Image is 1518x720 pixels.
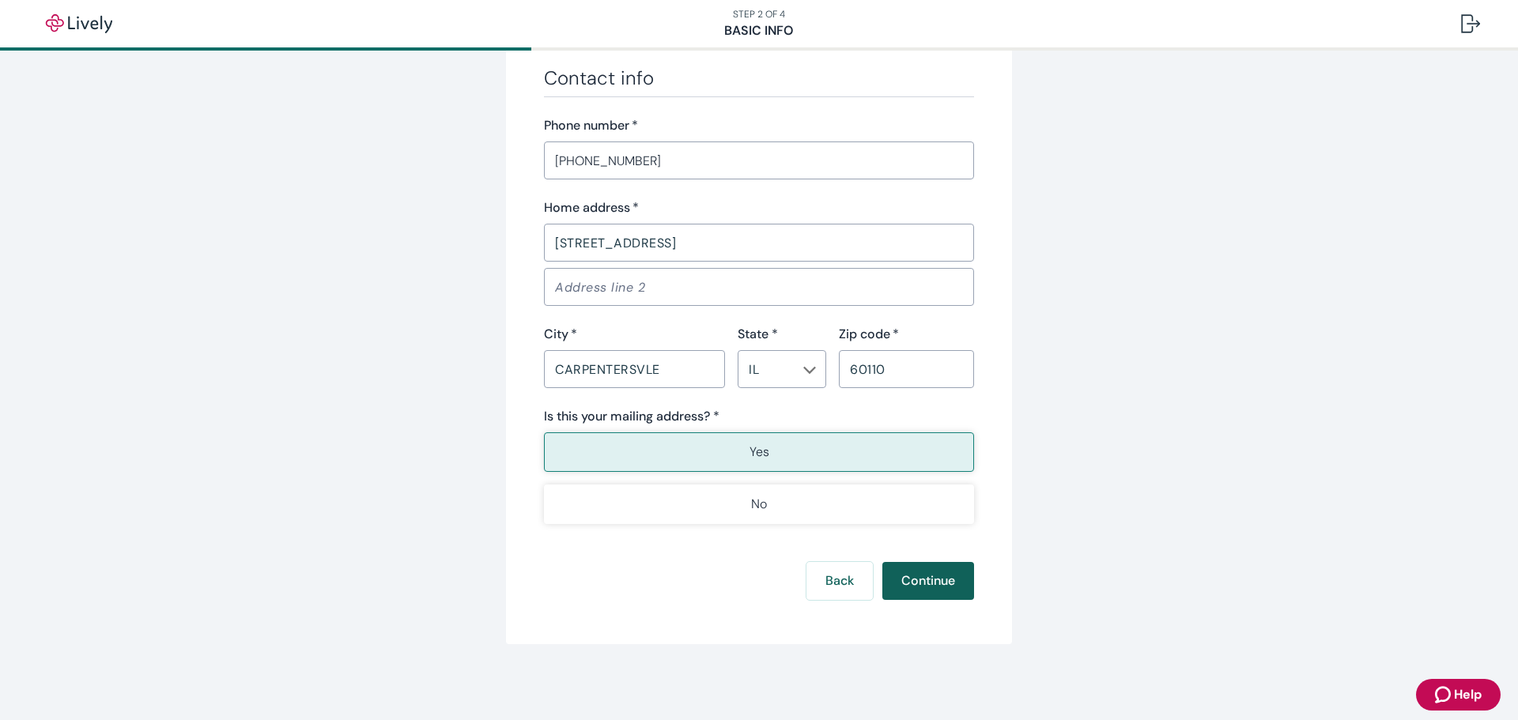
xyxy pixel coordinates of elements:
[751,495,767,514] p: No
[544,484,974,524] button: No
[544,325,577,344] label: City
[839,353,974,385] input: Zip code
[544,227,974,258] input: Address line 1
[742,358,795,380] input: --
[882,562,974,600] button: Continue
[544,271,974,303] input: Address line 2
[738,325,778,344] label: State *
[1416,679,1501,711] button: Zendesk support iconHelp
[35,14,123,33] img: Lively
[1454,685,1482,704] span: Help
[544,432,974,472] button: Yes
[1448,5,1493,43] button: Log out
[544,145,974,176] input: (555) 555-5555
[544,407,719,426] label: Is this your mailing address? *
[544,198,639,217] label: Home address
[544,66,974,90] h3: Contact info
[802,362,818,378] button: Open
[544,353,725,385] input: City
[544,116,638,135] label: Phone number
[750,443,769,462] p: Yes
[803,364,816,376] svg: Chevron icon
[839,325,899,344] label: Zip code
[1435,685,1454,704] svg: Zendesk support icon
[806,562,873,600] button: Back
